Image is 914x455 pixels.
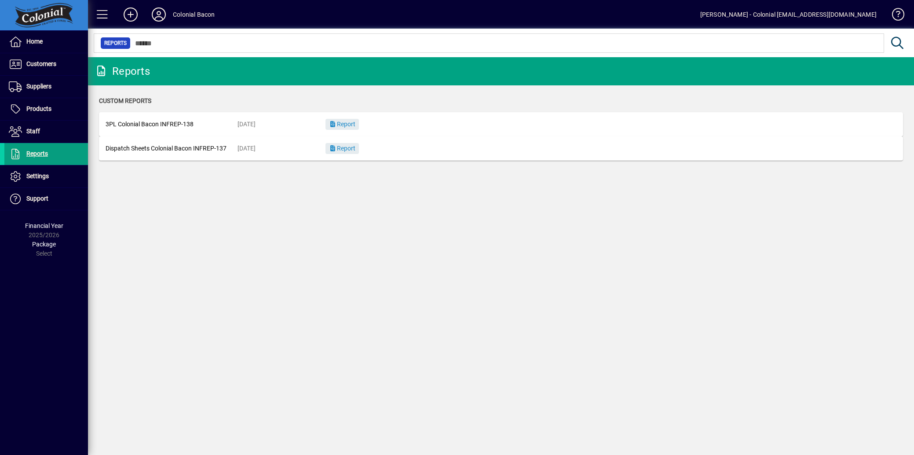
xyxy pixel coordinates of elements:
[329,121,355,128] span: Report
[4,53,88,75] a: Customers
[26,38,43,45] span: Home
[106,120,238,129] div: 3PL Colonial Bacon INFREP-138
[26,172,49,180] span: Settings
[238,144,325,153] div: [DATE]
[4,121,88,143] a: Staff
[4,31,88,53] a: Home
[325,119,359,130] button: Report
[106,144,238,153] div: Dispatch Sheets Colonial Bacon INFREP-137
[238,120,325,129] div: [DATE]
[25,222,63,229] span: Financial Year
[4,76,88,98] a: Suppliers
[4,98,88,120] a: Products
[4,188,88,210] a: Support
[104,39,127,48] span: Reports
[26,150,48,157] span: Reports
[26,105,51,112] span: Products
[117,7,145,22] button: Add
[95,64,150,78] div: Reports
[173,7,215,22] div: Colonial Bacon
[26,60,56,67] span: Customers
[26,195,48,202] span: Support
[700,7,877,22] div: [PERSON_NAME] - Colonial [EMAIL_ADDRESS][DOMAIN_NAME]
[99,97,151,104] span: Custom Reports
[26,83,51,90] span: Suppliers
[329,145,355,152] span: Report
[32,241,56,248] span: Package
[885,2,903,30] a: Knowledge Base
[4,165,88,187] a: Settings
[145,7,173,22] button: Profile
[26,128,40,135] span: Staff
[325,143,359,154] button: Report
